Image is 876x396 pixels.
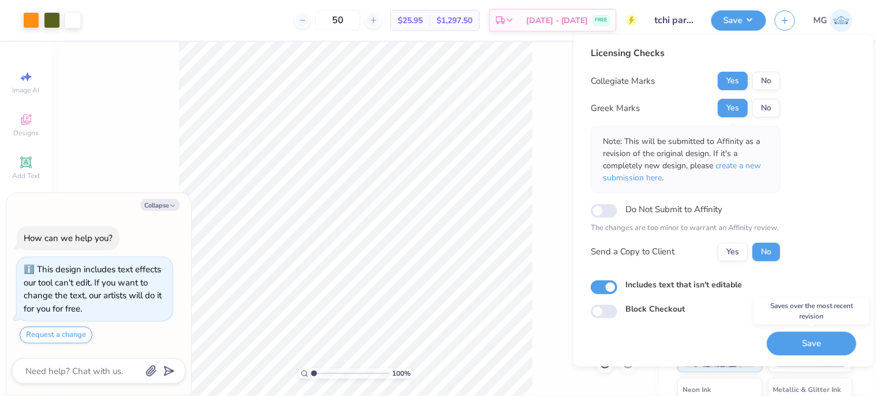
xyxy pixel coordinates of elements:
input: – – [315,10,360,31]
button: Yes [718,99,748,117]
button: Yes [718,72,748,90]
a: MG [814,9,853,32]
button: No [752,72,780,90]
button: Collapse [141,199,180,211]
div: Greek Marks [591,102,640,115]
span: Designs [13,128,39,138]
span: Metallic & Glitter Ink [774,383,842,395]
span: 100 % [392,368,411,379]
button: No [752,99,780,117]
div: Collegiate Marks [591,75,655,88]
span: Neon Ink [683,383,711,395]
button: Save [767,332,856,356]
label: Block Checkout [625,303,685,315]
span: MG [814,14,827,27]
button: Request a change [20,327,92,343]
img: Michael Galon [830,9,853,32]
button: Save [711,10,766,31]
p: The changes are too minor to warrant an Affinity review. [591,223,780,234]
span: [DATE] - [DATE] [526,14,588,27]
button: No [752,243,780,261]
div: Saves over the most recent revision [754,298,870,324]
label: Do Not Submit to Affinity [625,202,722,217]
div: Send a Copy to Client [591,245,674,258]
div: This design includes text effects our tool can't edit. If you want to change the text, our artist... [24,264,162,314]
div: How can we help you? [24,232,113,244]
span: Image AI [13,86,40,95]
span: FREE [595,16,607,24]
span: $25.95 [398,14,423,27]
span: $1,297.50 [437,14,472,27]
span: create a new submission here [603,160,761,183]
input: Untitled Design [646,9,703,32]
button: Yes [718,243,748,261]
label: Includes text that isn't editable [625,279,742,291]
p: Note: This will be submitted to Affinity as a revision of the original design. If it's a complete... [603,135,768,184]
div: Licensing Checks [591,46,780,60]
span: Add Text [12,171,40,180]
